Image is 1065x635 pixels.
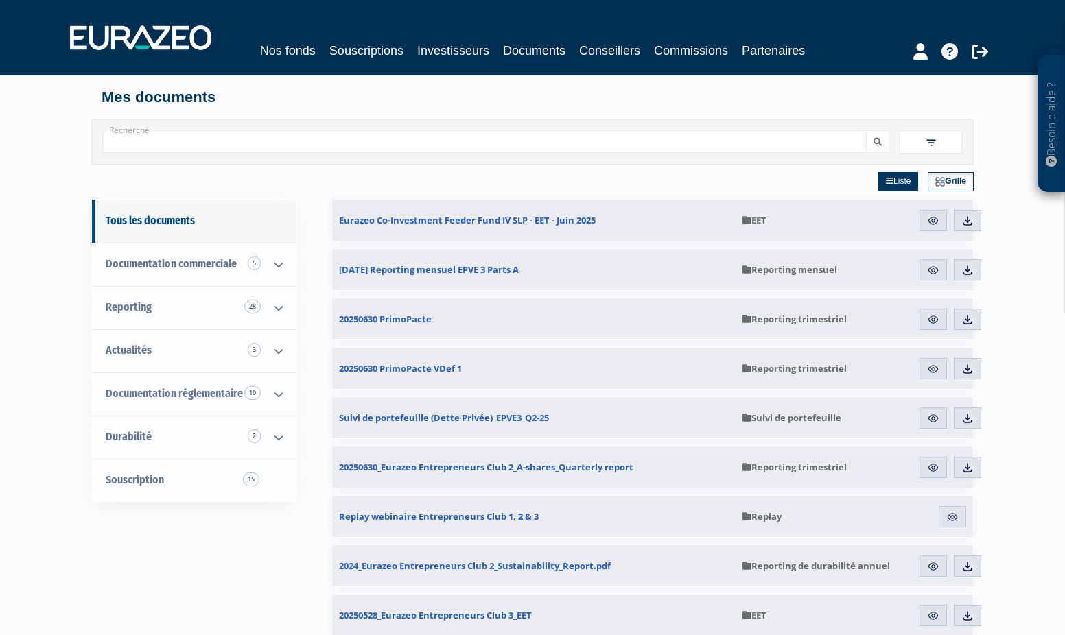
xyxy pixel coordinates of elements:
a: 2024_Eurazeo Entrepreneurs Club 2_Sustainability_Report.pdf [332,545,736,586]
a: Nos fonds [260,41,316,60]
a: 20250630 PrimoPacte [332,298,736,339]
a: Partenaires [742,41,805,60]
span: 2024_Eurazeo Entrepreneurs Club 2_Sustainability_Report.pdf [339,560,611,572]
img: filter.svg [925,136,937,149]
img: download.svg [961,264,974,276]
a: [DATE] Reporting mensuel EPVE 3 Parts A [332,249,736,290]
img: download.svg [961,313,974,326]
span: Documentation règlementaire [106,387,243,400]
img: eye.svg [927,610,939,622]
span: EET [742,609,766,621]
span: EET [742,214,766,226]
span: 5 [248,256,261,270]
img: eye.svg [927,313,939,326]
a: Documents [503,41,565,62]
img: eye.svg [927,215,939,227]
a: Documentation commerciale 5 [92,243,296,286]
a: Liste [878,172,918,191]
span: Reporting trimestriel [742,362,847,374]
p: Besoin d'aide ? [1044,62,1060,186]
span: Reporting [106,300,152,313]
img: eye.svg [927,412,939,424]
img: eye.svg [927,462,939,474]
img: download.svg [961,610,974,622]
span: 20250630 PrimoPacte [339,313,432,325]
a: Souscriptions [329,41,403,60]
span: Documentation commerciale [106,257,237,270]
h4: Mes documents [102,89,963,106]
span: 20250528_Eurazeo Entrepreneurs Club 3_EET [339,609,532,621]
span: Reporting trimestriel [742,313,847,325]
img: download.svg [961,560,974,573]
img: download.svg [961,462,974,474]
span: Reporting trimestriel [742,461,847,473]
a: Tous les documents [92,200,296,243]
img: download.svg [961,412,974,424]
span: Actualités [106,344,152,357]
img: eye.svg [927,264,939,276]
a: Documentation règlementaire 10 [92,372,296,416]
span: 15 [243,472,259,486]
span: [DATE] Reporting mensuel EPVE 3 Parts A [339,263,519,276]
a: Suivi de portefeuille (Dette Privée)_EPVE3_Q2-25 [332,397,736,438]
a: Durabilité 2 [92,416,296,459]
a: 20250630_Eurazeo Entrepreneurs Club 2_A-shares_Quarterly report [332,446,736,488]
a: Commissions [654,41,728,60]
img: eye.svg [927,363,939,375]
span: 20250630_Eurazeo Entrepreneurs Club 2_A-shares_Quarterly report [339,461,633,473]
img: eye.svg [946,511,959,523]
a: Investisseurs [417,41,489,60]
img: eye.svg [927,560,939,573]
span: Suivi de portefeuille [742,411,841,424]
a: Replay webinaire Entrepreneurs Club 1, 2 & 3 [332,496,736,537]
a: Actualités 3 [92,329,296,372]
img: 1732889491-logotype_eurazeo_blanc_rvb.png [70,25,211,50]
span: 2 [248,429,261,443]
span: 10 [244,386,261,400]
span: Eurazeo Co-Investment Feeder Fund IV SLP - EET - Juin 2025 [339,214,596,226]
a: Conseillers [579,41,640,60]
span: Replay [742,510,782,523]
img: download.svg [961,363,974,375]
a: Eurazeo Co-Investment Feeder Fund IV SLP - EET - Juin 2025 [332,200,736,241]
img: download.svg [961,215,974,227]
span: Suivi de portefeuille (Dette Privée)_EPVE3_Q2-25 [339,411,549,424]
span: 28 [244,300,261,313]
a: Souscription15 [92,459,296,502]
span: Durabilité [106,430,152,443]
span: Reporting de durabilité annuel [742,560,890,572]
input: Recherche [102,130,867,153]
img: grid.svg [935,177,945,187]
a: Reporting 28 [92,286,296,329]
a: Grille [928,172,974,191]
span: 3 [248,343,261,357]
a: 20250630 PrimoPacte VDef 1 [332,348,736,389]
span: 20250630 PrimoPacte VDef 1 [339,362,462,374]
span: Souscription [106,473,164,486]
span: Replay webinaire Entrepreneurs Club 1, 2 & 3 [339,510,539,523]
span: Reporting mensuel [742,263,837,276]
